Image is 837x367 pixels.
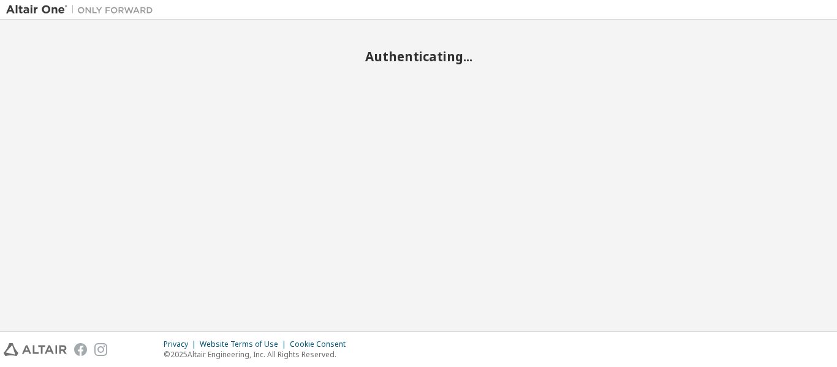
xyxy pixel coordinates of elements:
div: Privacy [164,339,200,349]
h2: Authenticating... [6,48,831,64]
p: © 2025 Altair Engineering, Inc. All Rights Reserved. [164,349,353,360]
img: altair_logo.svg [4,343,67,356]
img: facebook.svg [74,343,87,356]
img: instagram.svg [94,343,107,356]
div: Cookie Consent [290,339,353,349]
img: Altair One [6,4,159,16]
div: Website Terms of Use [200,339,290,349]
